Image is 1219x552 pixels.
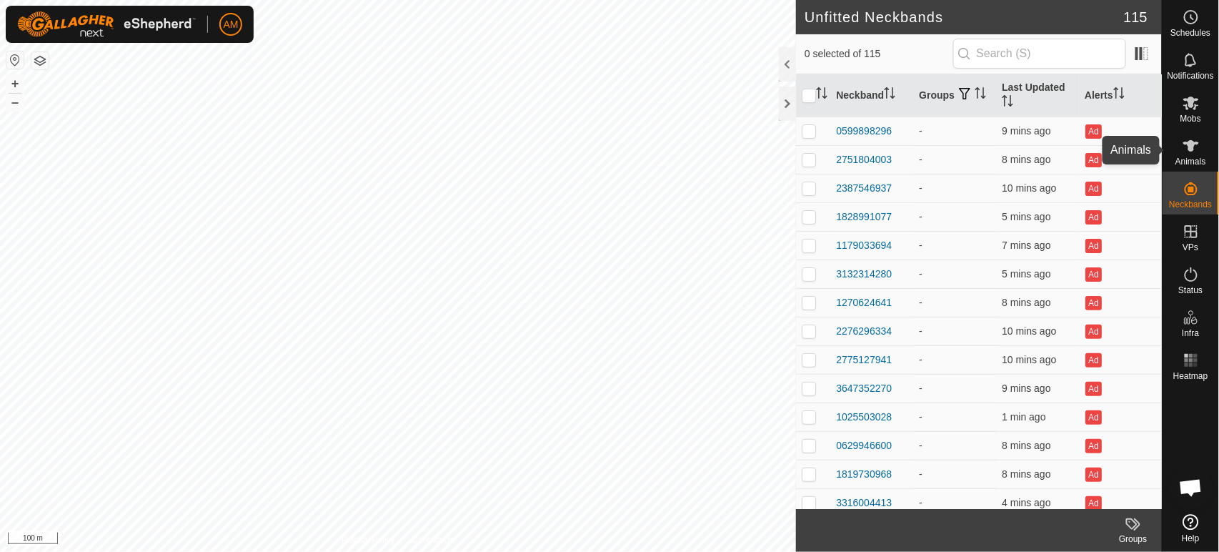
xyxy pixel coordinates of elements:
span: Notifications [1168,72,1214,80]
td: - [913,488,996,517]
p-sorticon: Activate to sort [1002,97,1013,109]
span: 19 Sept 2025, 3:10 pm [1002,211,1050,222]
button: Ad [1085,468,1101,482]
span: 19 Sept 2025, 3:05 pm [1002,182,1056,194]
td: - [913,231,996,260]
td: - [913,317,996,345]
th: Groups [913,74,996,117]
div: 3132314280 [836,267,892,282]
td: - [913,460,996,488]
div: 1819730968 [836,467,892,482]
div: 2276296334 [836,324,892,339]
p-sorticon: Activate to sort [975,89,986,101]
span: VPs [1183,243,1198,252]
span: Status [1178,286,1203,295]
button: Ad [1085,267,1101,282]
span: AM [224,17,239,32]
td: - [913,288,996,317]
td: - [913,260,996,288]
span: Heatmap [1173,372,1208,380]
button: Map Layers [31,52,49,69]
th: Neckband [830,74,913,117]
td: - [913,403,996,431]
button: Ad [1085,182,1101,196]
span: 19 Sept 2025, 3:07 pm [1002,125,1050,137]
td: - [913,431,996,460]
td: - [913,117,996,145]
td: - [913,174,996,202]
th: Last Updated [996,74,1079,117]
p-sorticon: Activate to sort [816,89,827,101]
td: - [913,374,996,403]
button: Ad [1085,325,1101,339]
img: Gallagher Logo [17,11,196,37]
div: 3316004413 [836,496,892,511]
span: 19 Sept 2025, 3:14 pm [1002,411,1045,423]
button: Ad [1085,382,1101,396]
div: 1270624641 [836,295,892,310]
td: - [913,345,996,374]
a: Contact Us [412,533,454,546]
th: Alerts [1079,74,1162,117]
span: Mobs [1180,114,1201,123]
div: 0629946600 [836,438,892,453]
button: Ad [1085,124,1101,139]
button: Ad [1085,353,1101,368]
span: 19 Sept 2025, 3:07 pm [1002,297,1050,308]
button: + [6,75,24,92]
button: Ad [1085,153,1101,167]
p-sorticon: Activate to sort [1113,89,1125,101]
span: 19 Sept 2025, 3:11 pm [1002,497,1050,508]
span: 19 Sept 2025, 3:05 pm [1002,325,1056,337]
span: 19 Sept 2025, 3:07 pm [1002,468,1050,480]
button: Ad [1085,496,1101,511]
h2: Unfitted Neckbands [805,9,1123,26]
button: Ad [1085,410,1101,425]
td: - [913,202,996,231]
button: Ad [1085,210,1101,225]
button: – [6,94,24,111]
span: 19 Sept 2025, 3:10 pm [1002,268,1050,280]
button: Ad [1085,239,1101,253]
div: 0599898296 [836,124,892,139]
span: Neckbands [1169,200,1212,209]
div: Open chat [1170,466,1213,509]
a: Privacy Policy [342,533,395,546]
span: 115 [1124,6,1148,28]
td: - [913,145,996,174]
button: Reset Map [6,51,24,69]
div: 2387546937 [836,181,892,196]
div: 2775127941 [836,353,892,368]
input: Search (S) [953,39,1126,69]
a: Help [1163,508,1219,548]
span: Schedules [1170,29,1210,37]
div: Groups [1105,533,1162,546]
p-sorticon: Activate to sort [884,89,895,101]
button: Ad [1085,439,1101,453]
span: 19 Sept 2025, 3:08 pm [1002,440,1050,451]
div: 1179033694 [836,238,892,253]
div: 2751804003 [836,152,892,167]
div: 1828991077 [836,210,892,225]
span: 19 Sept 2025, 3:07 pm [1002,154,1050,165]
span: 19 Sept 2025, 3:08 pm [1002,240,1050,251]
div: 3647352270 [836,381,892,396]
span: 19 Sept 2025, 3:05 pm [1002,354,1056,365]
span: Help [1182,534,1200,543]
span: 19 Sept 2025, 3:06 pm [1002,383,1050,394]
span: Animals [1175,157,1206,166]
div: 1025503028 [836,410,892,425]
span: Infra [1182,329,1199,337]
span: 0 selected of 115 [805,46,952,61]
button: Ad [1085,296,1101,310]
